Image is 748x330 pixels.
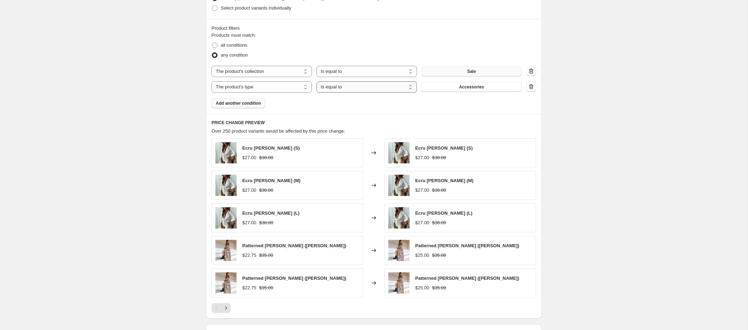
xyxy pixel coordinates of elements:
[211,303,231,313] nav: Pagination
[221,303,231,313] button: Next
[215,142,237,163] img: 31474_80x.jpg
[432,187,446,193] span: $38.00
[215,207,237,228] img: 31474_80x.jpg
[415,253,429,258] span: $25.00
[215,240,237,261] img: 41407_80x.jpg
[242,155,256,160] span: $27.00
[215,272,237,294] img: 41407_80x.jpg
[211,128,345,134] span: Over 250 product variants would be affected by this price change:
[415,276,519,281] span: Patterned [PERSON_NAME] ([PERSON_NAME])
[415,243,519,248] span: Patterned [PERSON_NAME] ([PERSON_NAME])
[242,210,300,216] span: Ecru [PERSON_NAME] (L)
[259,285,273,290] span: $35.00
[421,82,522,92] button: Accessories
[415,210,472,216] span: Ecru [PERSON_NAME] (L)
[415,187,429,193] span: $27.00
[216,100,261,106] span: Add another condition
[259,220,273,225] span: $38.00
[388,142,410,163] img: 31474_80x.jpg
[388,272,410,294] img: 41407_80x.jpg
[242,178,301,183] span: Ecru [PERSON_NAME] (M)
[432,155,446,160] span: $38.00
[415,285,429,290] span: $25.00
[211,25,536,32] div: Product filters
[242,276,346,281] span: Patterned [PERSON_NAME] ([PERSON_NAME])
[415,145,473,151] span: Ecru [PERSON_NAME] (S)
[467,69,476,74] span: Sale
[259,187,273,193] span: $38.00
[388,175,410,196] img: 31474_80x.jpg
[242,187,256,193] span: $27.00
[242,285,256,290] span: $22.75
[259,253,273,258] span: $35.00
[388,207,410,228] img: 31474_80x.jpg
[415,155,429,160] span: $27.00
[421,66,522,76] button: Sale
[211,98,265,108] button: Add another condition
[211,120,536,126] h6: PRICE CHANGE PREVIEW
[415,178,474,183] span: Ecru [PERSON_NAME] (M)
[415,220,429,225] span: $27.00
[259,155,273,160] span: $38.00
[215,175,237,196] img: 31474_80x.jpg
[221,42,247,48] span: all conditions
[242,243,346,248] span: Patterned [PERSON_NAME] ([PERSON_NAME])
[432,253,446,258] span: $35.00
[242,220,256,225] span: $27.00
[432,285,446,290] span: $35.00
[211,33,256,38] span: Products must match:
[242,253,256,258] span: $22.75
[432,220,446,225] span: $38.00
[221,52,248,58] span: any condition
[221,5,291,11] span: Select product variants individually
[459,84,484,90] span: Accessories
[242,145,300,151] span: Ecru [PERSON_NAME] (S)
[388,240,410,261] img: 41407_80x.jpg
